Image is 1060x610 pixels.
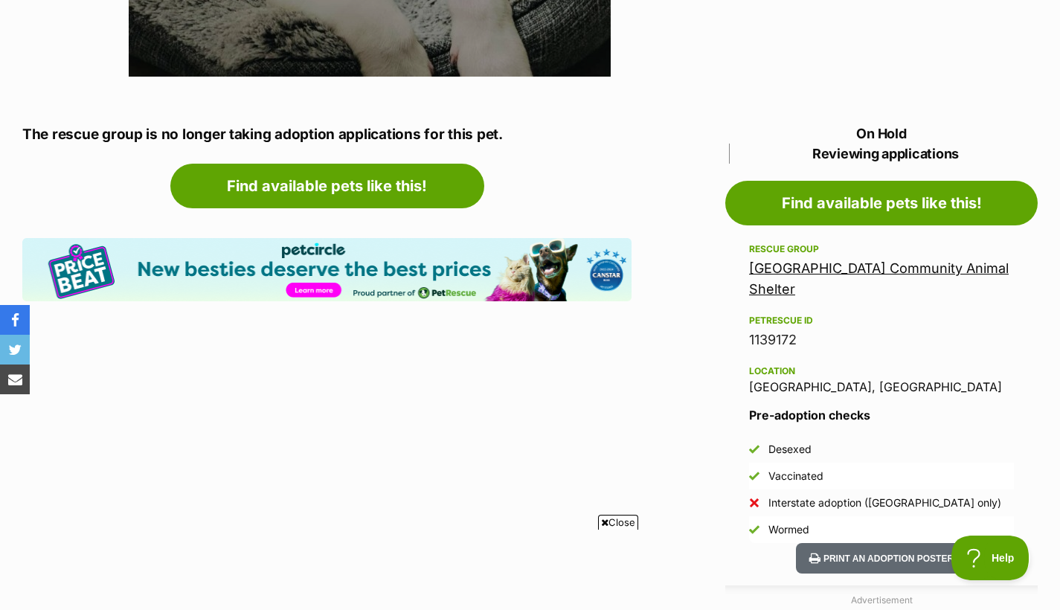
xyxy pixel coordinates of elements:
[796,543,967,574] button: Print an adoption poster
[22,124,632,146] p: The rescue group is no longer taking adoption applications for this pet.
[768,442,812,457] div: Desexed
[768,495,1001,510] div: Interstate adoption ([GEOGRAPHIC_DATA] only)
[725,181,1038,225] a: Find available pets like this!
[749,243,1014,255] div: Rescue group
[170,164,484,208] a: Find available pets like this!
[749,406,1014,424] h3: Pre-adoption checks
[749,260,1009,297] a: [GEOGRAPHIC_DATA] Community Animal Shelter
[768,469,823,484] div: Vaccinated
[725,123,1038,164] p: On Hold
[598,515,638,530] span: Close
[22,238,632,301] img: Pet Circle promo banner
[749,444,759,455] img: Yes
[749,365,1014,377] div: Location
[749,471,759,481] img: Yes
[749,498,759,508] img: No
[749,315,1014,327] div: PetRescue ID
[749,330,1014,350] div: 1139172
[768,522,809,537] div: Wormed
[951,536,1030,580] iframe: Help Scout Beacon - Open
[749,362,1014,394] div: [GEOGRAPHIC_DATA], [GEOGRAPHIC_DATA]
[729,144,1038,164] span: Reviewing applications
[749,524,759,535] img: Yes
[260,536,801,603] iframe: Advertisement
